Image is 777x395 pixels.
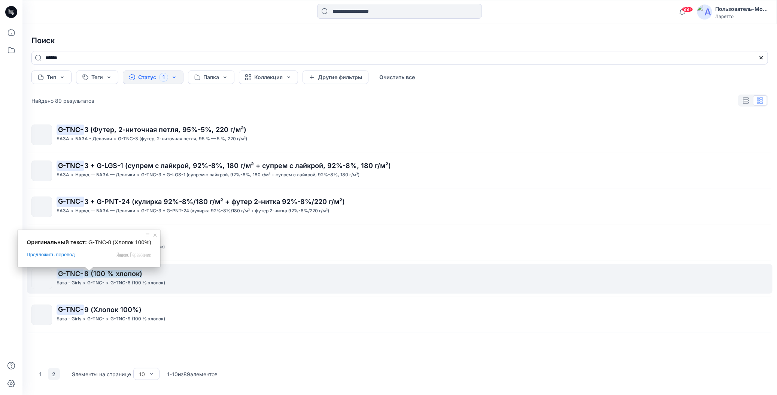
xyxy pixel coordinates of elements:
[110,315,165,323] p: G-TNC-9 (100 % хлопок)
[27,156,773,186] a: G-TNC-3 + G-LGS-1 (супрем с лайкрой, 92%-8%, 180 г/м² + супрем с лайкрой, 92%-8%, 180 г/м²)БАЗА>Н...
[48,368,60,380] button: 2
[58,126,83,134] ya-tr-span: G-TNC-
[58,162,83,170] ya-tr-span: G-TNC-
[137,171,140,179] p: >
[682,6,693,12] span: 99+
[106,315,109,323] p: >
[123,71,183,84] button: Статус1
[106,279,109,287] p: >
[76,71,118,84] button: Теги
[31,71,72,84] button: Тип
[71,207,74,215] p: >
[83,279,86,287] p: >
[75,135,112,143] p: БАЗА - Девочки
[239,71,298,84] button: Коллекция
[110,279,165,287] p: G-TNC-8 (100 % хлопок)
[170,371,172,377] ya-tr-span: -
[58,198,83,206] ya-tr-span: G-TNC-
[373,71,421,84] button: Очистить все
[697,5,712,20] img: аватар
[172,371,178,377] ya-tr-span: 10
[137,207,140,215] p: >
[141,171,359,179] p: G-TNC-3 + G-LGS-1 (супрем с лайкрой, 92%-8%, 180 г/м² + супрем с лайкрой, 92%-8%, 180 г/м²)
[87,280,104,285] ya-tr-span: G-TNC-
[27,120,773,150] a: G-TNC-3 (Футер, 2-ниточная петля, 95%-5%, 220 г/м²)БАЗА>БАЗА - Девочки>G-TNC-3 (футер, 2-ниточная...
[57,279,81,287] p: База - Girls
[27,264,773,294] a: G-TNC-8 (100 % хлопок)База - Girls>G-TNC->G-TNC-8 (100 % хлопок)
[57,315,81,323] p: База - Girls
[71,171,74,179] p: >
[178,371,183,377] ya-tr-span: из
[84,126,246,134] ya-tr-span: 3 (Футер, 2-ниточная петля, 95%-5%, 220 г/м²)
[190,371,218,377] ya-tr-span: элементов
[139,370,145,378] div: 10
[303,71,368,84] button: Другие фильтры
[31,36,55,45] ya-tr-span: Поиск
[87,316,104,321] ya-tr-span: G-TNC-
[118,135,247,143] p: G-TNC-3 (футер, 2-ниточная петля, 95 % — 5 %, 220 г/м²)
[27,300,773,330] a: G-TNC-9 (Хлопок 100%)База - Girls>G-TNC->G-TNC-9 (100 % хлопок)
[87,279,104,287] p: G-TNC-
[57,280,81,285] ya-tr-span: База - Girls
[57,171,69,179] p: БАЗА
[88,239,151,245] span: G-TNC-8 (Хлопок 100%)
[57,207,69,215] p: БАЗА
[84,198,345,206] ya-tr-span: 3 + G-PNT-24 (кулирка 92%-8%/180 г/м² + футер 2-нитка 92%-8%/220 г/м²)
[318,73,362,81] ya-tr-span: Другие фильтры
[58,270,83,278] ya-tr-span: G-TNC-
[75,207,135,215] p: Наряд — БАЗА — Девочки
[84,306,142,314] ya-tr-span: 9 (Хлопок 100%)
[57,135,69,143] p: БАЗА
[167,371,170,377] ya-tr-span: 1
[141,207,329,215] p: G-TNC-3 + G-PNT-24 (кулирка 92%-8%/180 г/м² + футер 2-нитка 92%-8%/220 г/м²)
[110,280,165,285] ya-tr-span: G-TNC-8 (100 % хлопок)
[27,228,773,258] a: G-TNC-5 (Хлопок 100%)База - Girls>G-TNC->G-TNC-5 (100 % хлопок)
[110,316,165,321] ya-tr-span: G-TNC-9 (100 % хлопок)
[63,98,94,104] ya-tr-span: результатов
[75,171,135,179] p: Наряд — БАЗА — Девочки
[58,306,83,314] ya-tr-span: G-TNC-
[84,270,142,278] ya-tr-span: 8 (100 % хлопок)
[57,316,81,321] ya-tr-span: База - Girls
[113,135,116,143] p: >
[188,71,234,84] button: Папка
[183,371,190,377] ya-tr-span: 89
[379,73,415,81] ya-tr-span: Очистить все
[27,192,773,222] a: G-TNC-3 + G-PNT-24 (кулирка 92%-8%/180 г/м² + футер 2-нитка 92%-8%/220 г/м²)БАЗА>Наряд — БАЗА — Д...
[87,315,104,323] p: G-TNC-
[715,14,734,19] ya-tr-span: Ларетто
[27,251,75,258] span: Предложить перевод
[72,371,131,377] ya-tr-span: Элементы на странице
[27,239,87,245] span: Оригинальный текст:
[83,315,86,323] p: >
[31,98,62,104] ya-tr-span: Найдено 89
[34,368,46,380] button: 1
[84,162,391,170] ya-tr-span: 3 + G-LGS-1 (супрем с лайкрой, 92%-8%, 180 г/м² + супрем с лайкрой, 92%-8%, 180 г/м²)
[71,135,74,143] p: >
